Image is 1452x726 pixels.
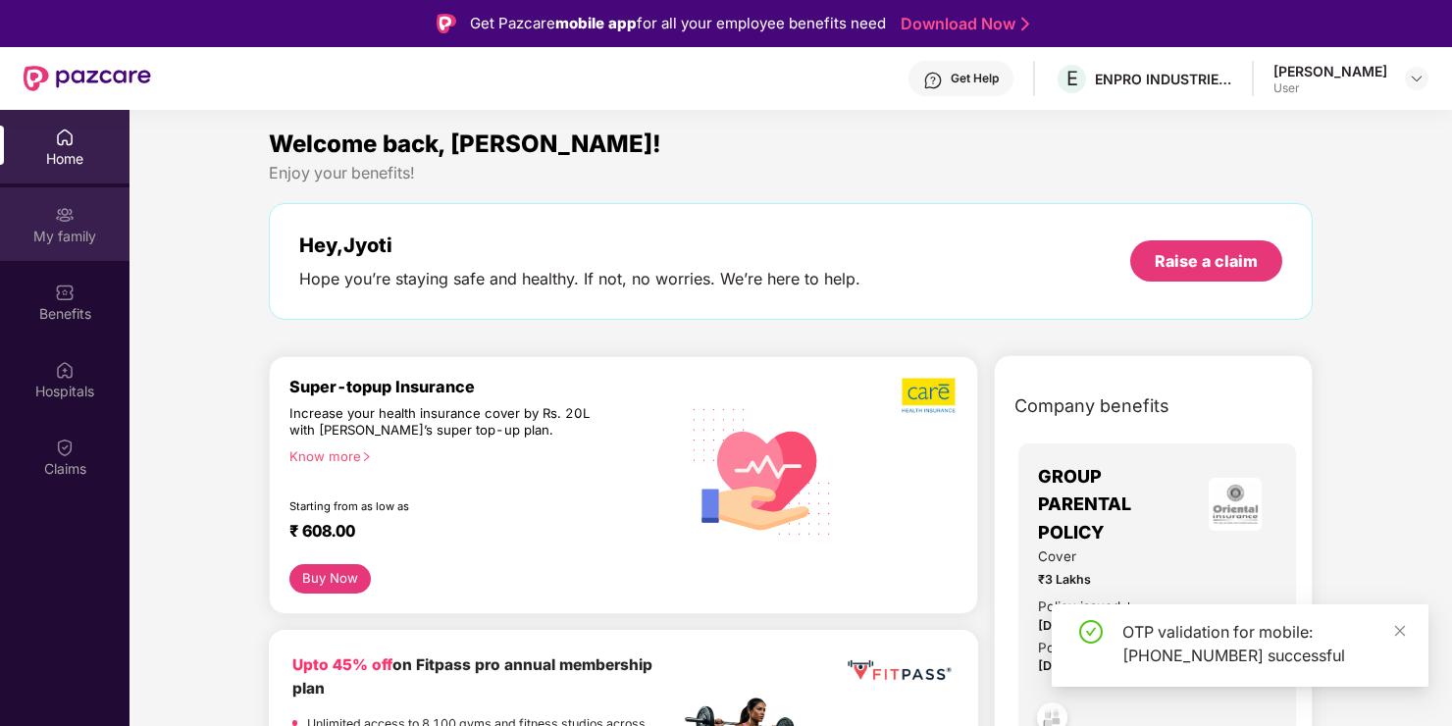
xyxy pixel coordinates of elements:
img: b5dec4f62d2307b9de63beb79f102df3.png [902,377,958,414]
div: Get Help [951,71,999,86]
span: close [1393,624,1407,638]
span: E [1066,67,1078,90]
div: User [1273,80,1387,96]
div: Hey, Jyoti [299,233,860,257]
img: insurerLogo [1209,478,1262,531]
button: Buy Now [289,564,371,594]
img: svg+xml;base64,PHN2ZyBpZD0iRHJvcGRvd24tMzJ4MzIiIHhtbG5zPSJodHRwOi8vd3d3LnczLm9yZy8yMDAwL3N2ZyIgd2... [1409,71,1425,86]
img: New Pazcare Logo [24,66,151,91]
span: Cover [1038,546,1159,567]
div: Increase your health insurance cover by Rs. 20L with [PERSON_NAME]’s super top-up plan. [289,405,595,440]
div: OTP validation for mobile: [PHONE_NUMBER] successful [1122,620,1405,667]
img: svg+xml;base64,PHN2ZyB3aWR0aD0iMjAiIGhlaWdodD0iMjAiIHZpZXdCb3g9IjAgMCAyMCAyMCIgZmlsbD0ibm9uZSIgeG... [55,205,75,225]
b: Upto 45% off [292,655,392,674]
img: svg+xml;base64,PHN2ZyB4bWxucz0iaHR0cDovL3d3dy53My5vcmcvMjAwMC9zdmciIHhtbG5zOnhsaW5rPSJodHRwOi8vd3... [679,386,846,555]
div: Get Pazcare for all your employee benefits need [470,12,886,35]
div: Hope you’re staying safe and healthy. If not, no worries. We’re here to help. [299,269,860,289]
span: Welcome back, [PERSON_NAME]! [269,130,661,158]
div: Raise a claim [1155,250,1258,272]
span: [DATE] [1038,658,1080,673]
span: Company benefits [1014,392,1169,420]
img: svg+xml;base64,PHN2ZyBpZD0iQ2xhaW0iIHhtbG5zPSJodHRwOi8vd3d3LnczLm9yZy8yMDAwL3N2ZyIgd2lkdGg9IjIwIi... [55,438,75,457]
img: Stroke [1021,14,1029,34]
img: svg+xml;base64,PHN2ZyBpZD0iQmVuZWZpdHMiIHhtbG5zPSJodHRwOi8vd3d3LnczLm9yZy8yMDAwL3N2ZyIgd2lkdGg9Ij... [55,283,75,302]
div: Enjoy your benefits! [269,163,1313,183]
a: Download Now [901,14,1023,34]
div: Know more [289,448,667,462]
span: ₹3 Lakhs [1038,570,1159,590]
div: Policy issued [1038,596,1120,617]
b: on Fitpass pro annual membership plan [292,655,652,698]
div: [PERSON_NAME] [1273,62,1387,80]
strong: mobile app [555,14,637,32]
span: [DATE] [1038,618,1080,633]
img: svg+xml;base64,PHN2ZyBpZD0iSGVscC0zMngzMiIgeG1sbnM9Imh0dHA6Ly93d3cudzMub3JnLzIwMDAvc3ZnIiB3aWR0aD... [923,71,943,90]
img: svg+xml;base64,PHN2ZyBpZD0iSG9tZSIgeG1sbnM9Imh0dHA6Ly93d3cudzMub3JnLzIwMDAvc3ZnIiB3aWR0aD0iMjAiIG... [55,128,75,147]
img: svg+xml;base64,PHN2ZyBpZD0iSG9zcGl0YWxzIiB4bWxucz0iaHR0cDovL3d3dy53My5vcmcvMjAwMC9zdmciIHdpZHRoPS... [55,360,75,380]
div: Starting from as low as [289,499,596,513]
div: ENPRO INDUSTRIES PVT LTD [1095,70,1232,88]
span: check-circle [1079,620,1103,644]
div: ₹ 608.00 [289,521,659,544]
img: fppp.png [844,653,954,688]
span: GROUP PARENTAL POLICY [1038,463,1194,546]
div: Super-topup Insurance [289,377,679,396]
img: Logo [437,14,456,33]
div: Policy Expiry [1038,638,1118,658]
span: right [361,451,372,462]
